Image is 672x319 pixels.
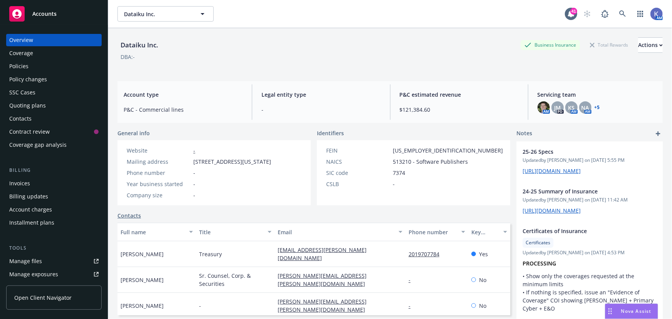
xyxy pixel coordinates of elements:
a: - [409,302,417,309]
span: [PERSON_NAME] [121,250,164,258]
div: Contract review [9,126,50,138]
div: Coverage gap analysis [9,139,67,151]
div: Policies [9,60,28,72]
span: Accounts [32,11,57,17]
div: Tools [6,244,102,252]
div: Phone number [127,169,190,177]
div: Company size [127,191,190,199]
img: photo [538,101,550,114]
a: Policies [6,60,102,72]
div: Manage exposures [9,268,58,280]
a: [URL][DOMAIN_NAME] [523,207,581,214]
a: remove [647,227,657,236]
a: add [654,129,663,138]
button: Phone number [406,223,468,241]
button: Key contact [468,223,510,241]
div: 25-26 SpecsUpdatedby [PERSON_NAME] on [DATE] 5:55 PM[URL][DOMAIN_NAME] [516,141,663,181]
a: Account charges [6,203,102,216]
a: remove [647,148,657,157]
span: Treasury [199,250,222,258]
div: NAICS [326,158,390,166]
span: [US_EMPLOYER_IDENTIFICATION_NUMBER] [393,146,503,154]
a: Manage files [6,255,102,267]
span: Dataiku Inc. [124,10,191,18]
div: Quoting plans [9,99,46,112]
span: Servicing team [538,91,657,99]
span: Updated by [PERSON_NAME] on [DATE] 5:55 PM [523,157,657,164]
div: Full name [121,228,184,236]
span: P&C estimated revenue [400,91,519,99]
span: Account type [124,91,243,99]
div: Dataiku Inc. [117,40,161,50]
span: - [193,191,195,199]
img: photo [650,8,663,20]
div: Certificates of InsuranceCertificatesUpdatedby [PERSON_NAME] on [DATE] 4:53 PMPROCESSING• Show on... [516,221,663,319]
button: Nova Assist [605,304,658,319]
div: Account charges [9,203,52,216]
div: Drag to move [605,304,615,319]
span: Notes [516,129,532,138]
a: [EMAIL_ADDRESS][PERSON_NAME][DOMAIN_NAME] [278,246,367,262]
div: Website [127,146,190,154]
span: $121,384.60 [400,106,519,114]
div: Overview [9,34,33,46]
strong: PROCESSING [523,260,556,267]
button: Actions [638,37,663,53]
span: No [479,302,486,310]
div: Key contact [471,228,499,236]
a: [PERSON_NAME][EMAIL_ADDRESS][PERSON_NAME][DOMAIN_NAME] [278,298,371,313]
div: Business Insurance [521,40,580,50]
span: Yes [479,250,488,258]
span: 7374 [393,169,405,177]
div: Invoices [9,177,30,190]
a: Coverage [6,47,102,59]
a: Accounts [6,3,102,25]
a: edit [637,187,646,196]
button: Title [196,223,275,241]
div: 41 [570,6,577,13]
span: P&C - Commercial lines [124,106,243,114]
span: 513210 - Software Publishers [393,158,468,166]
div: Actions [638,38,663,52]
button: Full name [117,223,196,241]
div: Billing [6,166,102,174]
span: Certificates [526,239,550,246]
a: SSC Cases [6,86,102,99]
span: Open Client Navigator [14,294,72,302]
span: Nova Assist [621,308,652,314]
span: - [193,169,195,177]
span: No [479,276,486,284]
a: Search [615,6,630,22]
a: Invoices [6,177,102,190]
a: Installment plans [6,217,102,229]
span: 25-26 Specs [523,148,637,156]
div: Title [199,228,263,236]
div: Manage files [9,255,42,267]
div: Billing updates [9,190,48,203]
a: [PERSON_NAME][EMAIL_ADDRESS][PERSON_NAME][DOMAIN_NAME] [278,272,371,287]
span: NA [582,104,589,112]
span: Sr. Counsel, Corp. & Securities [199,272,271,288]
span: [STREET_ADDRESS][US_STATE] [193,158,271,166]
a: Billing updates [6,190,102,203]
a: edit [637,227,646,236]
a: Contacts [117,212,141,220]
a: edit [637,148,646,157]
a: Policy changes [6,73,102,86]
span: - [199,302,201,310]
div: 24-25 Summary of InsuranceUpdatedby [PERSON_NAME] on [DATE] 11:42 AM[URL][DOMAIN_NAME] [516,181,663,221]
div: Phone number [409,228,457,236]
a: Report a Bug [597,6,613,22]
a: [URL][DOMAIN_NAME] [523,167,581,175]
span: JM [554,104,561,112]
span: - [261,106,380,114]
div: Total Rewards [586,40,632,50]
a: Quoting plans [6,99,102,112]
div: Year business started [127,180,190,188]
a: 2019707784 [409,250,446,258]
a: Start snowing [580,6,595,22]
span: Legal entity type [261,91,380,99]
div: Email [278,228,394,236]
div: Installment plans [9,217,54,229]
div: Policy changes [9,73,47,86]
